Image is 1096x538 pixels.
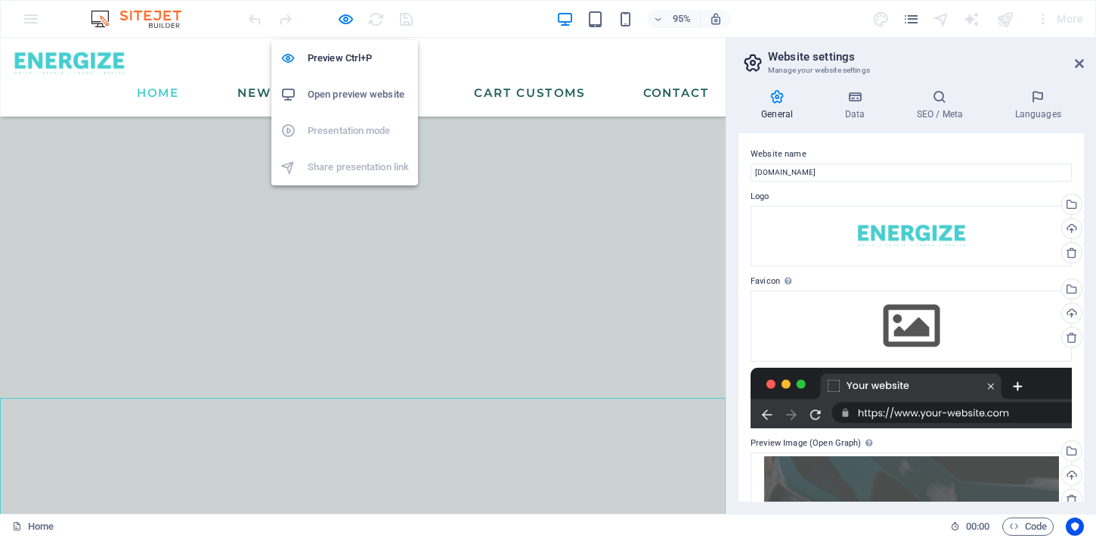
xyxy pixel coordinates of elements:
[138,47,195,71] a: Home
[1002,518,1054,536] button: Code
[902,11,920,28] i: Pages (Ctrl+Alt+S)
[12,518,54,536] a: Click to cancel selection. Double-click to open Pages
[950,518,990,536] h6: Session time
[751,145,1072,163] label: Website name
[893,89,992,121] h4: SEO / Meta
[709,12,723,26] i: On resize automatically adjust zoom level to fit chosen device.
[992,89,1084,121] h4: Languages
[87,10,200,28] img: Editor Logo
[822,89,893,121] h4: Data
[308,86,409,104] h6: Open preview website
[308,49,409,67] h6: Preview Ctrl+P
[1066,518,1084,536] button: Usercentrics
[349,47,444,71] a: Products
[902,10,921,28] button: pages
[670,47,752,71] a: Contact
[751,434,1072,452] label: Preview Image (Open Graph)
[751,272,1072,291] label: Favicon
[243,47,301,71] a: News
[738,89,822,121] h4: General
[966,518,989,536] span: 00 00
[768,50,1084,64] h2: Website settings
[493,47,622,71] a: Cart Customs
[647,10,701,28] button: 95%
[751,206,1072,266] div: Colorlogo-nobackgroundcopy-zF6jIG4n0YMD4RNb5JbvGQ.png
[768,64,1054,77] h3: Manage your website settings
[751,163,1072,182] input: Name...
[751,188,1072,206] label: Logo
[1009,518,1047,536] span: Code
[751,291,1072,362] div: Select files from the file manager, stock photos, or upload file(s)
[977,521,979,532] span: :
[670,10,694,28] h6: 95%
